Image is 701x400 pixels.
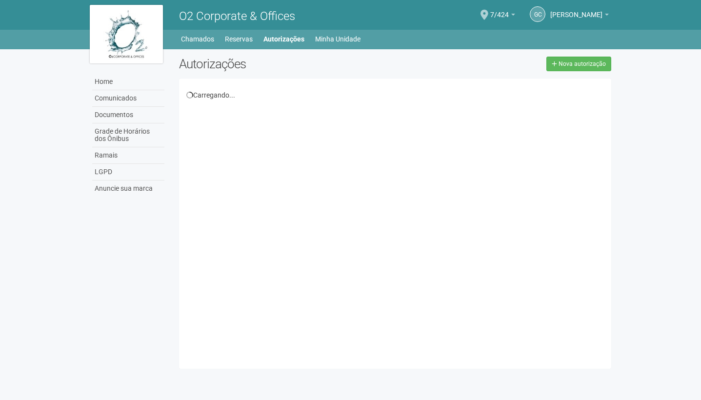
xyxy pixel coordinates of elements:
[92,107,164,123] a: Documentos
[490,1,509,19] span: 7/424
[315,32,361,46] a: Minha Unidade
[179,57,388,71] h2: Autorizações
[263,32,304,46] a: Autorizações
[90,5,163,63] img: logo.jpg
[550,12,609,20] a: [PERSON_NAME]
[181,32,214,46] a: Chamados
[225,32,253,46] a: Reservas
[186,91,604,100] div: Carregando...
[530,6,545,22] a: GC
[92,164,164,180] a: LGPD
[92,147,164,164] a: Ramais
[559,60,606,67] span: Nova autorização
[550,1,602,19] span: Guilherme Cruz Braga
[92,74,164,90] a: Home
[92,180,164,197] a: Anuncie sua marca
[179,9,295,23] span: O2 Corporate & Offices
[92,123,164,147] a: Grade de Horários dos Ônibus
[92,90,164,107] a: Comunicados
[546,57,611,71] a: Nova autorização
[490,12,515,20] a: 7/424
